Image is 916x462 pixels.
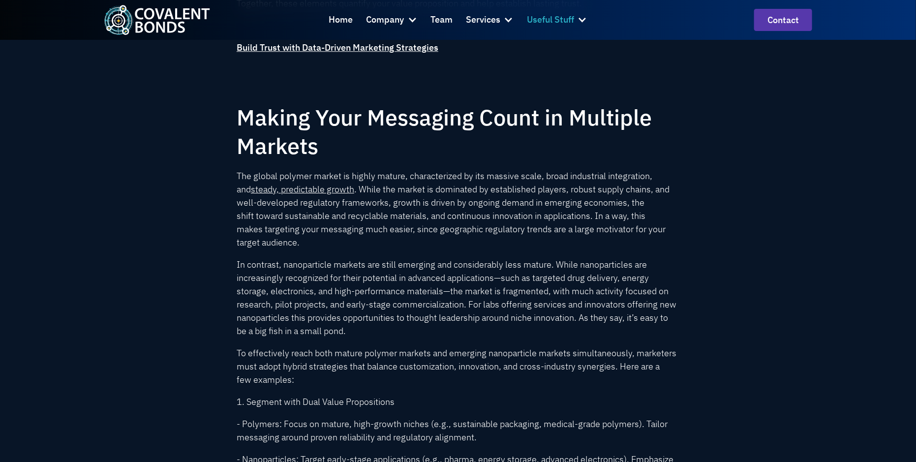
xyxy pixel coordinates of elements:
[466,7,514,33] div: Services
[237,346,679,386] p: To effectively reach both mature polymer markets and emerging nanoparticle markets simultaneously...
[237,258,679,338] p: In contrast, nanoparticle markets are still emerging and considerably less mature. While nanopart...
[754,9,812,31] a: contact
[366,7,417,33] div: Company
[329,7,353,33] a: Home
[329,13,353,27] div: Home
[527,7,587,33] div: Useful Stuff
[466,13,500,27] div: Services
[104,5,210,35] a: home
[366,13,404,27] div: Company
[527,13,574,27] div: Useful Stuff
[237,395,679,408] p: 1. Segment with Dual Value Propositions
[237,103,679,160] h2: ‍
[237,169,679,249] p: The global polymer market is highly mature, characterized by its massive scale, broad industrial ...
[237,63,679,76] p: ‍
[237,42,438,53] a: Build Trust with Data-Driven Marketing Strategies
[237,417,679,444] p: - Polymers: Focus on mature, high-growth niches (e.g., sustainable packaging, medical-grade polym...
[430,13,453,27] div: Team
[430,7,453,33] a: Team
[867,415,916,462] iframe: Chat Widget
[251,184,354,195] a: steady, predictable growth
[104,5,210,35] img: Covalent Bonds White / Teal Logo
[237,103,652,160] strong: Making Your Messaging Count in Multiple Markets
